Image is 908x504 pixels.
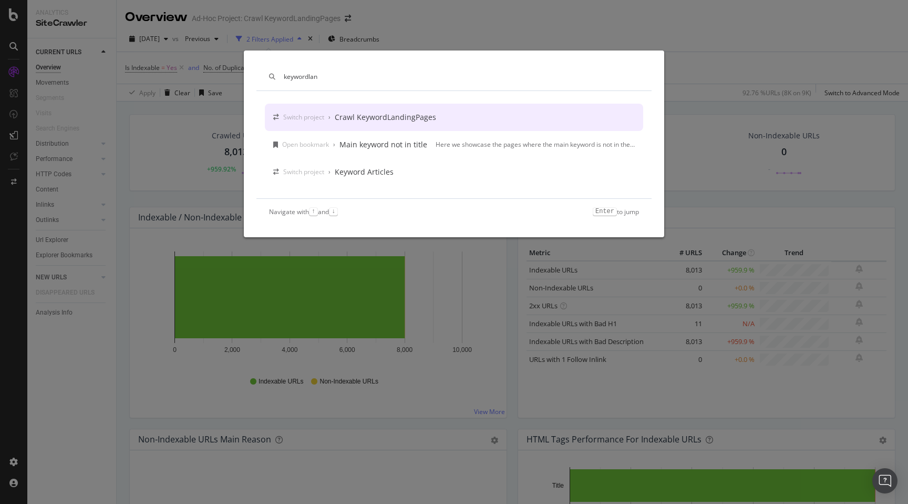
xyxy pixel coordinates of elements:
div: › [328,167,331,176]
div: Open bookmark [282,140,329,149]
kbd: Enter [593,207,617,216]
div: Open Intercom Messenger [872,468,897,493]
div: Switch project [283,113,324,122]
div: Here we showcase the pages where the main keyword is not in the title. The main keyword can help ... [436,140,635,149]
div: Navigate with and [269,207,338,216]
kbd: ↓ [329,207,338,216]
kbd: ↑ [309,207,318,216]
div: Main keyword not in title [339,139,427,150]
input: Type a command or search… [284,72,639,81]
div: › [328,113,331,122]
div: › [333,140,335,149]
div: Switch project [283,167,324,176]
div: Crawl KeywordLandingPages [335,112,436,123]
div: modal [244,51,664,237]
div: to jump [593,207,639,216]
div: Keyword Articles [335,167,394,177]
